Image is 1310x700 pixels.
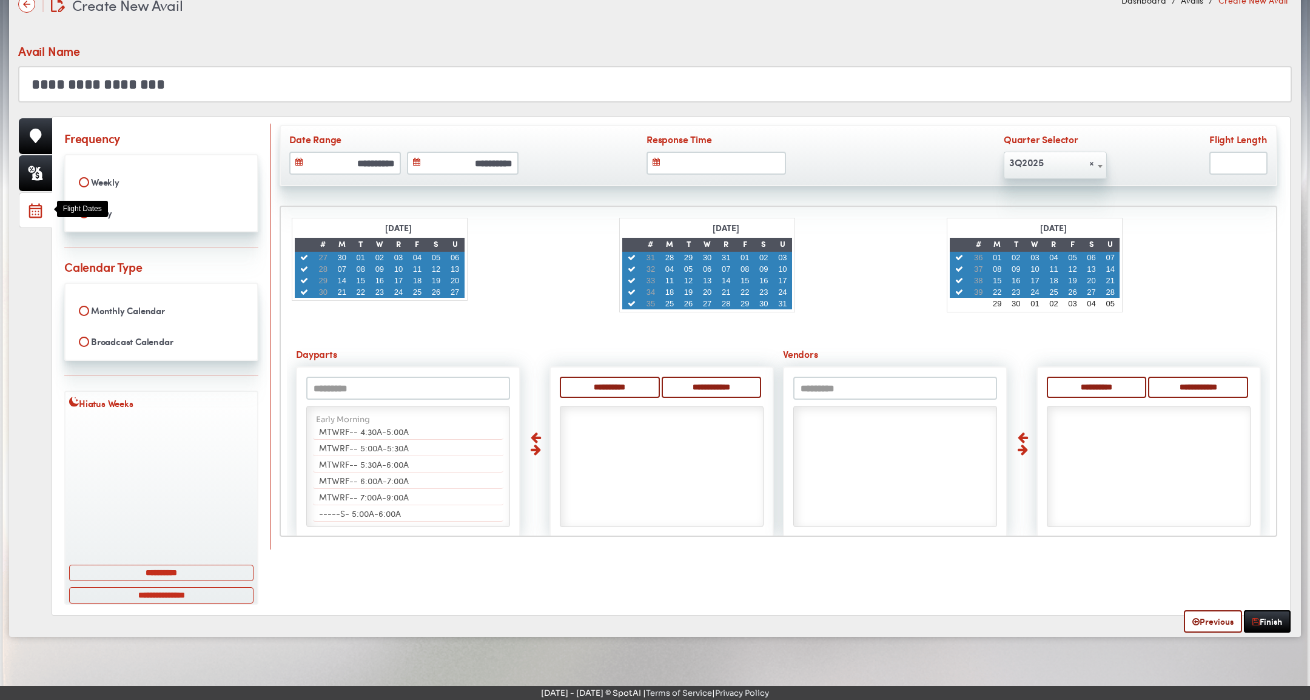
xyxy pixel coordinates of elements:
[1101,263,1120,275] td: 14
[754,252,773,263] td: 02
[1007,275,1026,286] td: 16
[1063,263,1082,275] td: 12
[332,252,351,263] td: 30
[314,238,332,252] td: #
[64,129,120,147] div: Frequency
[1063,238,1082,252] td: F
[679,238,698,252] td: T
[1082,238,1101,252] td: S
[1063,275,1082,286] td: 19
[289,132,544,149] label: Date Range
[969,275,988,286] td: 38
[1044,238,1063,252] td: R
[988,252,1007,263] td: 01
[647,132,901,149] label: Response Time
[1044,286,1063,298] td: 25
[660,238,679,252] td: M
[1101,286,1120,298] td: 28
[1082,298,1101,309] td: 04
[969,252,988,263] td: 36
[73,331,250,352] label: Broadcast Calendar
[1184,610,1242,633] a: Previous
[773,275,792,286] td: 17
[641,275,660,286] td: 33
[408,286,426,298] td: 25
[319,474,409,486] span: MTWRF-- 6:00A-7:00A
[679,286,698,298] td: 19
[641,238,660,252] td: #
[641,286,660,298] td: 34
[736,263,754,275] td: 08
[1082,286,1101,298] td: 27
[73,300,250,321] label: Monthly Calendar
[64,375,258,376] img: line-8.svg
[446,238,465,252] td: U
[641,263,660,275] td: 32
[988,238,1007,252] td: M
[641,252,660,263] td: 31
[698,238,717,252] td: W
[773,286,792,298] td: 24
[1063,286,1082,298] td: 26
[679,263,698,275] td: 05
[408,275,426,286] td: 18
[708,221,744,238] div: [DATE]
[319,507,401,519] span: -----S- 5:00A-6:00A
[754,298,773,309] td: 30
[427,286,446,298] td: 26
[717,252,736,263] td: 31
[679,252,698,263] td: 29
[381,221,416,238] div: [DATE]
[57,201,108,217] div: Flight Dates
[698,298,717,309] td: 27
[1044,252,1063,263] td: 04
[660,275,679,286] td: 11
[754,263,773,275] td: 09
[717,275,736,286] td: 14
[389,263,408,275] td: 10
[736,275,754,286] td: 15
[1007,238,1026,252] td: T
[332,238,351,252] td: M
[1101,275,1120,286] td: 21
[370,252,389,263] td: 02
[427,238,446,252] td: S
[1026,252,1044,263] td: 03
[1089,153,1094,172] span: Remove all items
[698,263,717,275] td: 06
[370,275,389,286] td: 16
[1044,298,1063,309] td: 02
[296,347,774,363] label: Dayparts
[332,275,351,286] td: 14
[18,42,81,59] div: Avail Name
[773,298,792,309] td: 31
[773,263,792,275] td: 10
[754,275,773,286] td: 16
[754,286,773,298] td: 23
[314,263,332,275] td: 28
[314,286,332,298] td: 30
[370,286,389,298] td: 23
[1082,263,1101,275] td: 13
[1004,152,1107,179] span: 3Q2025
[1004,132,1107,149] label: Quarter Selector
[332,286,351,298] td: 21
[1026,298,1044,309] td: 01
[1209,132,1268,149] label: Flight Length
[446,263,465,275] td: 13
[427,252,446,263] td: 05
[698,286,717,298] td: 20
[1026,263,1044,275] td: 10
[641,298,660,309] td: 35
[715,688,769,698] a: Privacy Policy
[1004,153,1106,172] span: 3Q2025
[408,238,426,252] td: F
[351,275,370,286] td: 15
[427,275,446,286] td: 19
[1026,238,1044,252] td: W
[446,275,465,286] td: 20
[1082,275,1101,286] td: 20
[988,263,1007,275] td: 08
[1026,286,1044,298] td: 24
